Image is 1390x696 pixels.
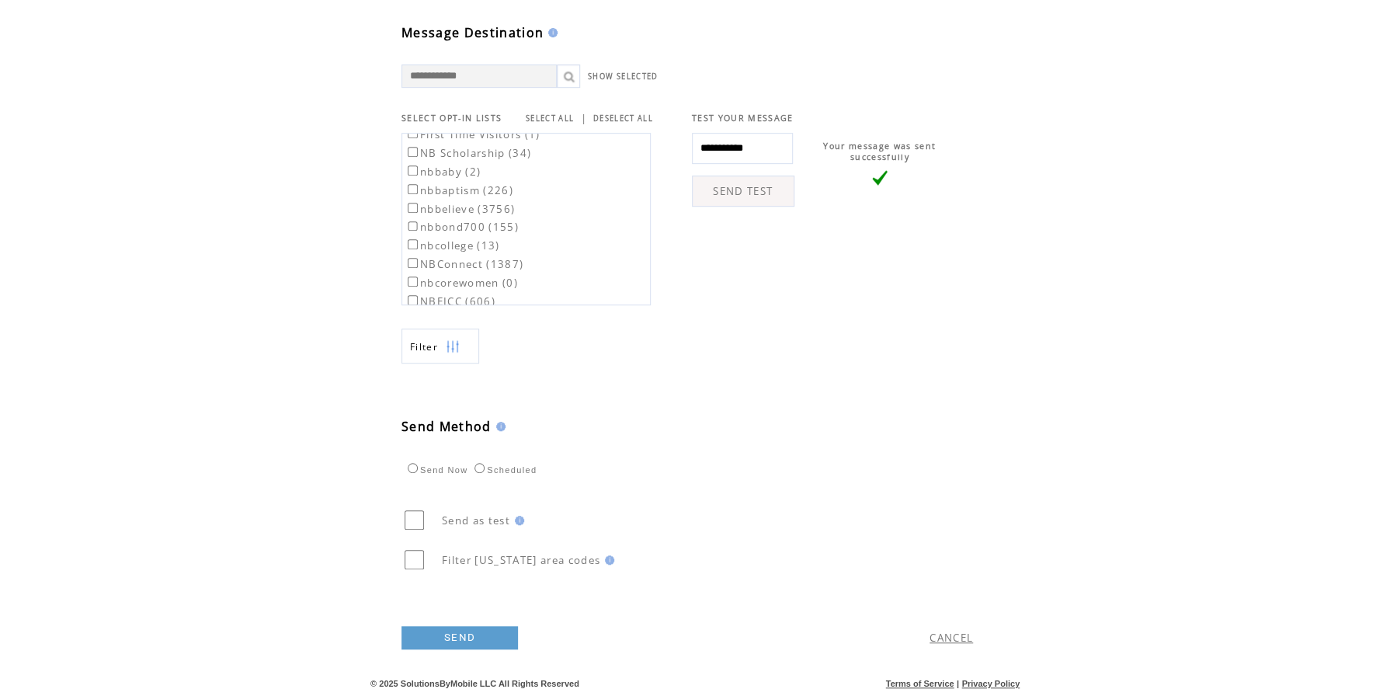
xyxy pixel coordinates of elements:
[405,238,500,252] label: nbcollege (13)
[471,465,537,475] label: Scheduled
[401,626,518,649] a: SEND
[404,465,467,475] label: Send Now
[370,679,579,688] span: © 2025 SolutionsByMobile LLC All Rights Reserved
[442,553,600,567] span: Filter [US_STATE] area codes
[823,141,936,162] span: Your message was sent successfully
[408,165,418,176] input: nbbaby (2)
[544,28,558,37] img: help.gif
[408,221,418,231] input: nbbond700 (155)
[405,276,518,290] label: nbcorewomen (0)
[408,277,418,287] input: nbcorewomen (0)
[446,329,460,364] img: filters.png
[442,513,510,527] span: Send as test
[401,329,479,364] a: Filter
[408,128,418,138] input: First Time Visitors (1)
[600,555,614,565] img: help.gif
[405,127,540,141] label: First Time Visitors (1)
[408,203,418,213] input: nbbelieve (3756)
[957,679,959,688] span: |
[401,24,544,41] span: Message Destination
[405,202,515,216] label: nbbelieve (3756)
[405,165,481,179] label: nbbaby (2)
[692,113,794,124] span: TEST YOUR MESSAGE
[405,183,513,197] label: nbbaptism (226)
[692,176,794,207] a: SEND TEST
[526,113,574,124] a: SELECT ALL
[405,220,519,234] label: nbbond700 (155)
[872,170,888,186] img: vLarge.png
[492,422,506,431] img: help.gif
[408,463,418,473] input: Send Now
[405,294,495,308] label: NBEICC (606)
[408,184,418,194] input: nbbaptism (226)
[408,258,418,268] input: NBConnect (1387)
[405,146,531,160] label: NB Scholarship (34)
[510,516,524,525] img: help.gif
[593,113,653,124] a: DESELECT ALL
[410,340,438,353] span: Show filters
[405,257,523,271] label: NBConnect (1387)
[408,147,418,157] input: NB Scholarship (34)
[580,111,586,125] span: |
[401,418,492,435] span: Send Method
[588,71,658,82] a: SHOW SELECTED
[886,679,954,688] a: Terms of Service
[408,295,418,305] input: NBEICC (606)
[408,239,418,249] input: nbcollege (13)
[961,679,1020,688] a: Privacy Policy
[930,631,973,645] a: CANCEL
[474,463,485,473] input: Scheduled
[401,113,502,124] span: SELECT OPT-IN LISTS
